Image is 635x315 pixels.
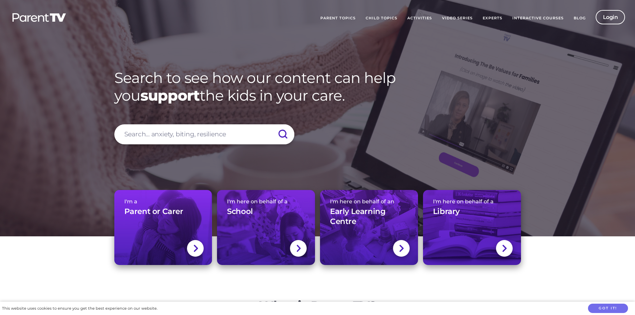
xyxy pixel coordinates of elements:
button: Got it! [588,304,628,313]
a: I'm here on behalf of aLibrary [423,190,521,265]
h3: School [227,207,253,217]
h3: Early Learning Centre [330,207,408,227]
a: Blog [569,10,591,27]
div: This website uses cookies to ensure you get the best experience on our website. [2,305,157,312]
input: Submit [271,124,294,144]
a: Activities [402,10,437,27]
img: svg+xml;base64,PHN2ZyBlbmFibGUtYmFja2dyb3VuZD0ibmV3IDAgMCAxNC44IDI1LjciIHZpZXdCb3g9IjAgMCAxNC44ID... [502,244,507,253]
input: Search... anxiety, biting, resilience [114,124,294,144]
a: I'm here on behalf of anEarly Learning Centre [320,190,418,265]
span: I'm here on behalf of a [227,198,305,205]
img: svg+xml;base64,PHN2ZyBlbmFibGUtYmFja2dyb3VuZD0ibmV3IDAgMCAxNC44IDI1LjciIHZpZXdCb3g9IjAgMCAxNC44ID... [193,244,198,253]
h2: What is ParentTV? [193,298,443,314]
a: Experts [478,10,507,27]
a: Interactive Courses [507,10,569,27]
strong: support [140,86,200,104]
a: Login [596,10,625,24]
span: I'm a [124,198,202,205]
img: svg+xml;base64,PHN2ZyBlbmFibGUtYmFja2dyb3VuZD0ibmV3IDAgMCAxNC44IDI1LjciIHZpZXdCb3g9IjAgMCAxNC44ID... [296,244,301,253]
a: I'm aParent or Carer [114,190,212,265]
h1: Search to see how our content can help you the kids in your care. [114,69,521,104]
img: parenttv-logo-white.4c85aaf.svg [12,13,67,22]
a: Video Series [437,10,478,27]
img: svg+xml;base64,PHN2ZyBlbmFibGUtYmFja2dyb3VuZD0ibmV3IDAgMCAxNC44IDI1LjciIHZpZXdCb3g9IjAgMCAxNC44ID... [399,244,404,253]
h3: Parent or Carer [124,207,183,217]
a: I'm here on behalf of aSchool [217,190,315,265]
span: I'm here on behalf of an [330,198,408,205]
a: Parent Topics [315,10,361,27]
h3: Library [433,207,460,217]
a: Child Topics [361,10,402,27]
span: I'm here on behalf of a [433,198,511,205]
